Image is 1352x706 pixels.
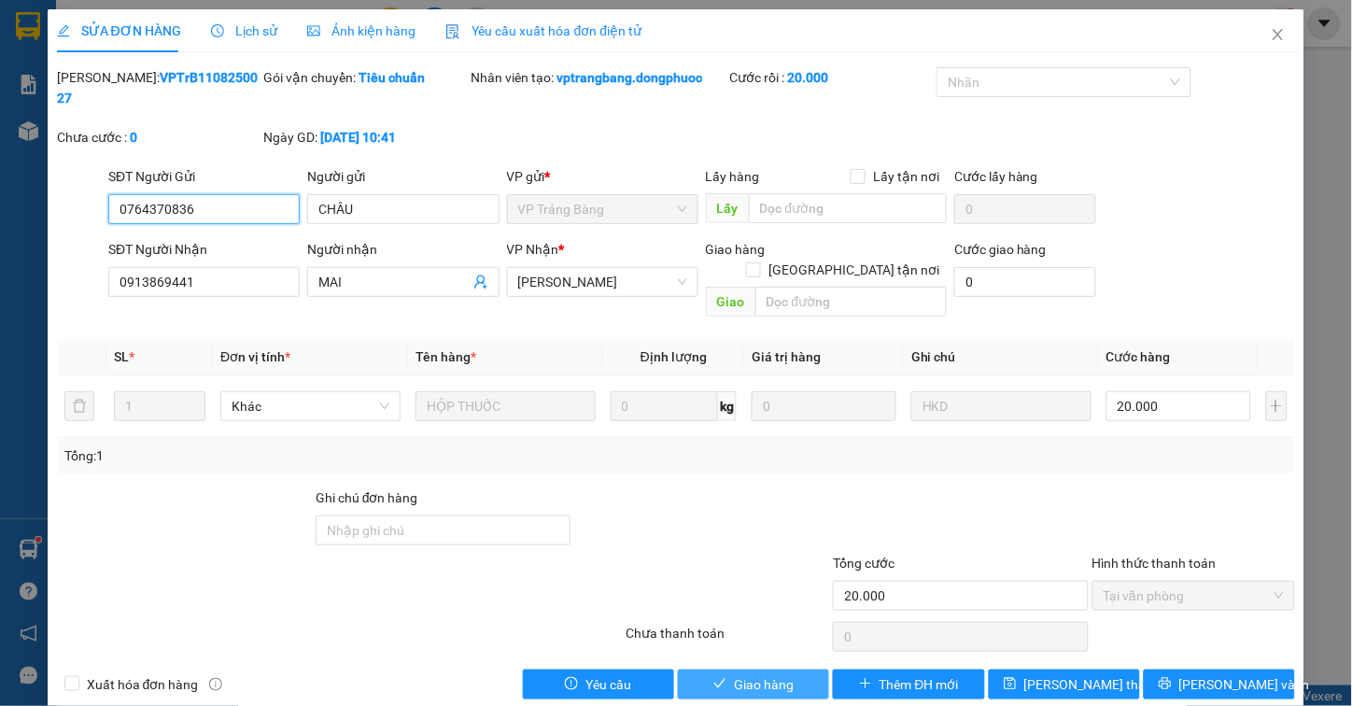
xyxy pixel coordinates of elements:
[1092,556,1217,571] label: Hình thức thanh toán
[866,166,947,187] span: Lấy tận nơi
[565,677,578,692] span: exclamation-circle
[57,67,261,108] div: [PERSON_NAME]:
[718,391,737,421] span: kg
[209,678,222,691] span: info-circle
[316,490,418,505] label: Ghi chú đơn hàng
[989,670,1140,699] button: save[PERSON_NAME] thay đổi
[64,391,94,421] button: delete
[415,349,476,364] span: Tên hàng
[625,623,832,656] div: Chưa thanh toán
[1271,27,1286,42] span: close
[729,67,933,88] div: Cước rồi :
[713,677,726,692] span: check
[833,670,984,699] button: plusThêm ĐH mới
[307,23,415,38] span: Ảnh kiện hàng
[911,391,1091,421] input: Ghi Chú
[833,556,894,571] span: Tổng cước
[471,67,725,88] div: Nhân viên tạo:
[359,70,425,85] b: Tiêu chuẩn
[307,239,499,260] div: Người nhận
[1004,677,1017,692] span: save
[787,70,828,85] b: 20.000
[320,130,396,145] b: [DATE] 10:41
[585,674,631,695] span: Yêu cầu
[445,23,642,38] span: Yêu cầu xuất hóa đơn điện tử
[232,392,389,420] span: Khác
[954,169,1038,184] label: Cước lấy hàng
[954,194,1096,224] input: Cước lấy hàng
[954,267,1096,297] input: Cước giao hàng
[108,166,300,187] div: SĐT Người Gửi
[114,349,129,364] span: SL
[1266,391,1289,421] button: plus
[749,193,947,223] input: Dọc đường
[57,24,70,37] span: edit
[1106,349,1171,364] span: Cước hàng
[1252,9,1304,62] button: Close
[1024,674,1174,695] span: [PERSON_NAME] thay đổi
[445,24,460,39] img: icon
[954,242,1047,257] label: Cước giao hàng
[263,127,467,148] div: Ngày GD:
[1144,670,1295,699] button: printer[PERSON_NAME] và In
[761,260,947,280] span: [GEOGRAPHIC_DATA] tận nơi
[211,23,277,38] span: Lịch sử
[556,70,702,85] b: vptrangbang.dongphuoc
[641,349,707,364] span: Định lượng
[79,674,206,695] span: Xuất hóa đơn hàng
[755,287,947,317] input: Dọc đường
[64,445,523,466] div: Tổng: 1
[57,23,181,38] span: SỬA ĐƠN HÀNG
[507,242,559,257] span: VP Nhận
[706,287,755,317] span: Giao
[307,166,499,187] div: Người gửi
[415,391,596,421] input: VD: Bàn, Ghế
[1104,582,1285,610] span: Tại văn phòng
[706,242,766,257] span: Giao hàng
[518,268,687,296] span: Hòa Thành
[734,674,794,695] span: Giao hàng
[859,677,872,692] span: plus
[220,349,290,364] span: Đơn vị tính
[752,391,896,421] input: 0
[1179,674,1310,695] span: [PERSON_NAME] và In
[706,193,749,223] span: Lấy
[880,674,959,695] span: Thêm ĐH mới
[507,166,698,187] div: VP gửi
[473,275,488,289] span: user-add
[57,127,261,148] div: Chưa cước :
[523,670,674,699] button: exclamation-circleYêu cầu
[108,239,300,260] div: SĐT Người Nhận
[130,130,137,145] b: 0
[263,67,467,88] div: Gói vận chuyển:
[1159,677,1172,692] span: printer
[678,670,829,699] button: checkGiao hàng
[211,24,224,37] span: clock-circle
[307,24,320,37] span: picture
[518,195,687,223] span: VP Trảng Bàng
[316,515,570,545] input: Ghi chú đơn hàng
[706,169,760,184] span: Lấy hàng
[752,349,821,364] span: Giá trị hàng
[904,339,1099,375] th: Ghi chú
